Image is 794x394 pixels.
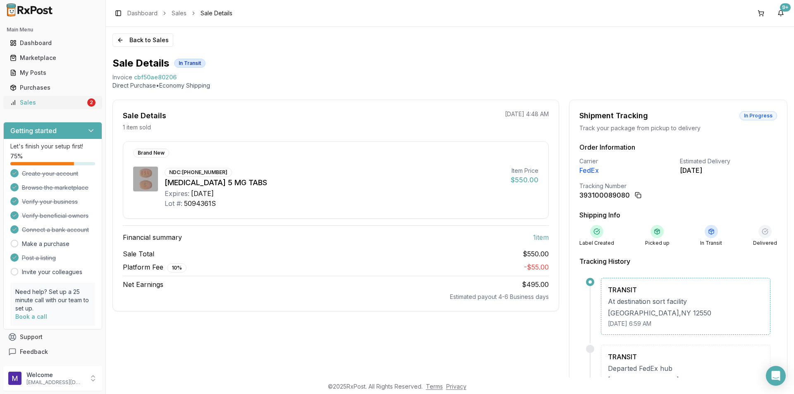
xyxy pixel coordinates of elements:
div: 10 % [167,263,187,272]
div: Tracking Number [579,182,777,190]
span: $550.00 [523,249,549,259]
div: 2 [87,98,96,107]
img: Eliquis 5 MG TABS [133,167,158,191]
div: Item Price [511,167,538,175]
div: NDC: [PHONE_NUMBER] [165,168,232,177]
div: My Posts [10,69,96,77]
a: Make a purchase [22,240,69,248]
div: Brand New [133,148,169,158]
button: Sales2 [3,96,102,109]
div: 9+ [780,3,791,12]
div: Picked up [645,240,670,246]
div: [MEDICAL_DATA] 5 MG TABS [165,177,504,189]
a: Terms [426,383,443,390]
div: Carrier [579,157,677,165]
div: Delivered [753,240,777,246]
a: Privacy [446,383,466,390]
div: 5094361S [184,198,216,208]
button: Back to Sales [112,33,173,47]
div: In Transit [174,59,206,68]
a: Marketplace [7,50,99,65]
a: Sales [172,9,187,17]
a: My Posts [7,65,99,80]
span: Post a listing [22,254,56,262]
div: [DATE] 6:59 AM [608,320,763,328]
div: FedEx [579,165,677,175]
div: 393100089080 [579,190,630,200]
span: 1 item [533,232,549,242]
img: RxPost Logo [3,3,56,17]
h2: Main Menu [7,26,99,33]
div: Open Intercom Messenger [766,366,786,386]
a: Dashboard [127,9,158,17]
span: Feedback [20,348,48,356]
p: Welcome [26,371,84,379]
div: TRANSIT [608,285,763,295]
button: 9+ [774,7,787,20]
div: Dashboard [10,39,96,47]
p: 1 item sold [123,123,151,131]
span: $495.00 [522,280,549,289]
span: Verify beneficial owners [22,212,88,220]
div: Purchases [10,84,96,92]
span: Sale Total [123,249,154,259]
span: Sale Details [201,9,232,17]
div: Marketplace [10,54,96,62]
div: [DATE] [680,165,777,175]
div: Estimated Delivery [680,157,777,165]
div: TRANSIT [608,352,763,362]
div: Shipment Tracking [579,110,648,122]
button: Feedback [3,344,102,359]
span: Verify your business [22,198,78,206]
a: Sales2 [7,95,99,110]
span: Create your account [22,170,78,178]
h3: Getting started [10,126,57,136]
div: [GEOGRAPHIC_DATA] , NY 12550 [608,308,763,318]
span: Connect a bank account [22,226,89,234]
button: My Posts [3,66,102,79]
span: 75 % [10,152,23,160]
button: Dashboard [3,36,102,50]
p: Need help? Set up a 25 minute call with our team to set up. [15,288,90,313]
nav: breadcrumb [127,9,232,17]
span: - $55.00 [524,263,549,271]
h3: Order Information [579,142,777,152]
div: [DATE] [191,189,214,198]
div: At destination sort facility [608,296,763,306]
div: Departed FedEx hub [608,363,763,373]
div: Label Created [579,240,614,246]
h3: Shipping Info [579,210,777,220]
div: In Progress [739,111,777,120]
button: Support [3,330,102,344]
a: Book a call [15,313,47,320]
span: Browse the marketplace [22,184,88,192]
div: [GEOGRAPHIC_DATA] , TN 38118 [608,375,763,385]
button: Marketplace [3,51,102,64]
h1: Sale Details [112,57,169,70]
p: Let's finish your setup first! [10,142,95,150]
h3: Tracking History [579,256,777,266]
span: Net Earnings [123,279,163,289]
div: Track your package from pickup to delivery [579,124,777,132]
img: User avatar [8,372,22,385]
div: Sales [10,98,86,107]
a: Purchases [7,80,99,95]
a: Invite your colleagues [22,268,82,276]
span: Platform Fee [123,262,187,272]
div: Expires: [165,189,189,198]
p: [EMAIL_ADDRESS][DOMAIN_NAME] [26,379,84,386]
p: [DATE] 4:48 AM [505,110,549,118]
div: Estimated payout 4-6 Business days [123,293,549,301]
p: Direct Purchase • Economy Shipping [112,81,787,90]
div: Sale Details [123,110,166,122]
div: $550.00 [511,175,538,185]
div: In Transit [700,240,722,246]
div: Lot #: [165,198,182,208]
button: Purchases [3,81,102,94]
span: cbf50ae80206 [134,73,177,81]
span: Financial summary [123,232,182,242]
a: Dashboard [7,36,99,50]
div: Invoice [112,73,132,81]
